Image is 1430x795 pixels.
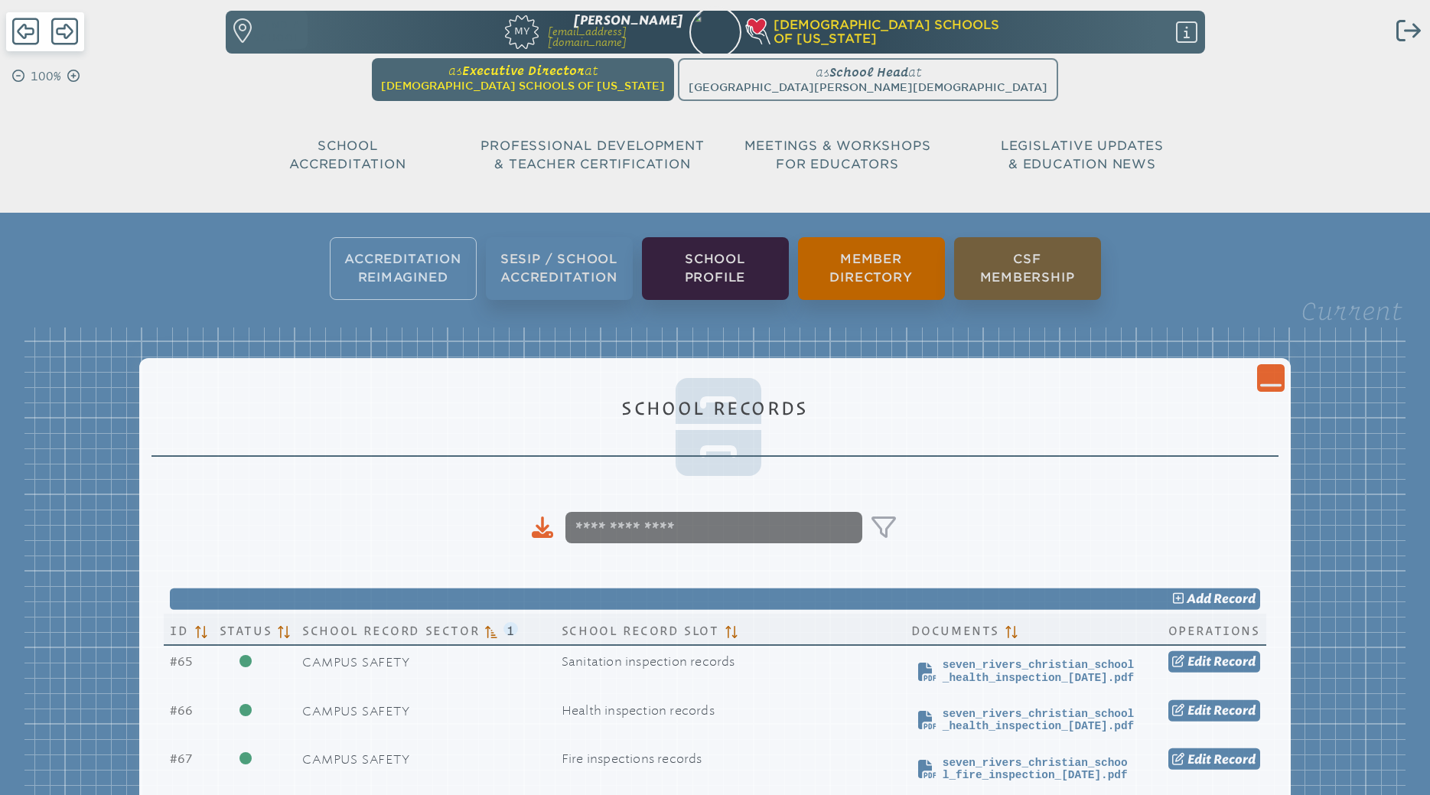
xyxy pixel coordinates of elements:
[562,654,735,669] span: Sanitation inspection records
[748,18,1121,47] h1: [DEMOGRAPHIC_DATA] Schools of [US_STATE]
[253,18,302,44] p: Find a school
[158,398,1272,419] h1: School Records
[943,708,1151,733] span: seven_rivers_christian_school_health_inspection_[DATE].pdf
[486,237,633,300] li: SESIP / School Accreditation
[548,15,682,49] a: [PERSON_NAME][EMAIL_ADDRESS][DOMAIN_NAME]
[1187,654,1211,669] span: Edit
[302,655,409,670] span: Campus Safety
[505,15,539,37] span: My
[562,703,715,718] span: Health inspection records
[574,13,682,28] span: [PERSON_NAME]
[744,138,931,171] span: Meetings & Workshops for Educators
[462,64,585,77] span: Executive Director
[302,620,479,638] span: School Record Sector
[911,704,1156,738] a: seven_rivers_christian_school_health_inspection_[DATE].pdf
[548,27,682,47] p: [EMAIL_ADDRESS][DOMAIN_NAME]
[1187,703,1211,718] span: Edit
[1001,138,1164,171] span: Legislative Updates & Education News
[1213,654,1256,669] span: Record
[381,80,665,92] span: [DEMOGRAPHIC_DATA] Schools of [US_STATE]
[532,516,553,539] div: Download to CSV
[585,64,598,77] span: at
[943,757,1151,782] span: seven_rivers_christian_school_fire_inspection_[DATE].pdf
[748,18,1121,47] a: [DEMOGRAPHIC_DATA] Schoolsof [US_STATE]
[170,588,1259,610] a: add Record
[1168,699,1260,721] a: Edit Record
[433,11,539,48] a: My
[798,237,945,300] li: Member Directory
[911,752,1156,786] a: seven_rivers_christian_school_fire_inspection_[DATE].pdf
[51,16,78,47] span: Forward
[1213,591,1256,606] span: Record
[911,655,1156,689] a: seven_rivers_christian_school_health_inspection_[DATE].pdf
[1187,751,1211,766] span: Edit
[302,704,409,718] span: Campus Safety
[448,64,462,77] span: as
[220,620,272,638] span: Status
[562,620,719,638] span: School Record Slot
[1301,297,1402,325] legend: Current
[1168,620,1260,638] span: Operations
[289,138,406,171] span: School Accreditation
[744,18,770,44] img: csf-heart-hand-light-thick-100.png
[954,237,1101,300] li: CSF Membership
[748,18,1204,47] div: Christian Schools of Florida
[170,620,188,638] span: Id
[642,237,789,300] li: School Profile
[943,659,1151,684] span: seven_rivers_christian_school_health_inspection_[DATE].pdf
[682,4,748,69] img: ab2f64bd-f266-4449-b109-de0db4cb3a06
[503,622,517,636] span: 1
[562,751,702,766] span: Fire inspections records
[1213,703,1256,718] span: Record
[1168,748,1260,770] a: Edit Record
[375,58,671,95] a: asExecutive Directorat[DEMOGRAPHIC_DATA] Schools of [US_STATE]
[1187,591,1211,606] span: add
[170,703,193,718] span: 66
[1213,751,1256,766] span: Record
[28,67,64,86] p: 100%
[170,654,193,669] span: 65
[480,138,704,171] span: Professional Development & Teacher Certification
[12,16,39,47] span: Back
[302,752,409,767] span: Campus Safety
[170,751,193,766] span: 67
[911,620,999,638] span: Documents
[1168,651,1260,673] a: Edit Record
